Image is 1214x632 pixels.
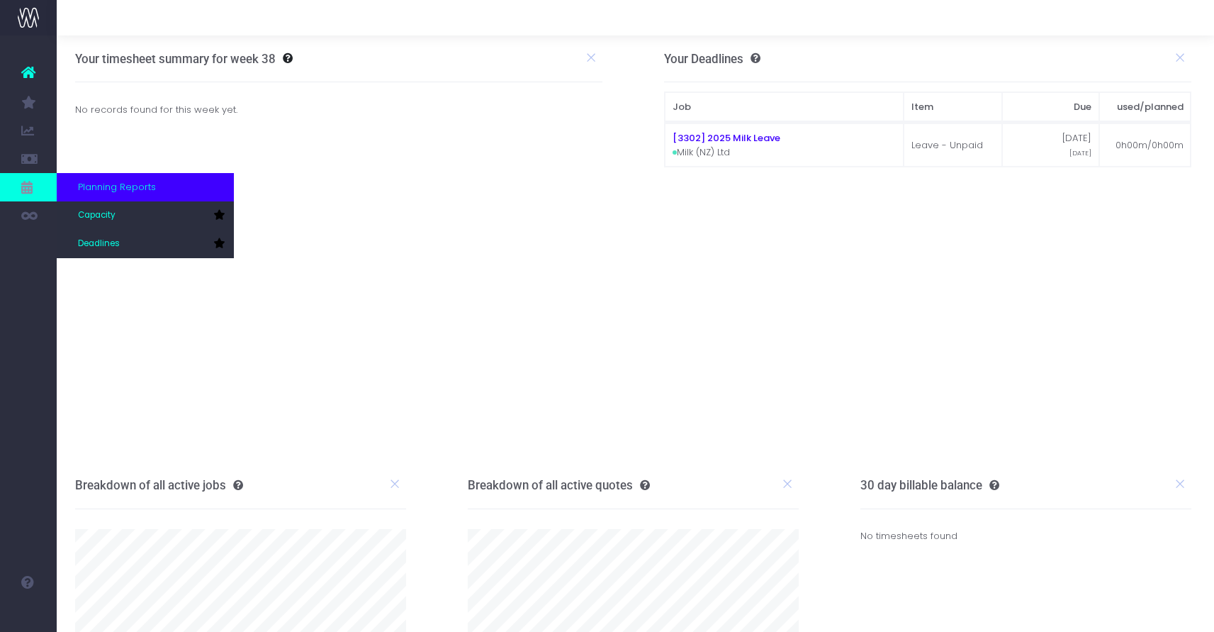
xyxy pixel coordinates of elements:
[78,180,156,194] span: Planning Reports
[1069,148,1091,158] span: [DATE]
[75,52,276,66] h3: Your timesheet summary for week 38
[1099,92,1191,122] th: used/planned: activate to sort column ascending
[665,123,904,167] td: Milk (NZ) Ltd
[75,478,243,492] h3: Breakdown of all active jobs
[665,92,904,122] th: Job: activate to sort column ascending
[468,478,650,492] h3: Breakdown of all active quotes
[1002,123,1099,167] td: [DATE]
[57,201,234,230] a: Capacity
[1002,92,1099,122] th: Due: activate to sort column ascending
[860,509,1191,564] div: No timesheets found
[904,92,1001,122] th: Item: activate to sort column ascending
[18,604,39,625] img: images/default_profile_image.png
[78,209,116,222] span: Capacity
[673,131,780,145] a: [3302] 2025 Milk Leave
[664,52,760,66] h3: Your Deadlines
[904,123,1001,167] td: Leave - Unpaid
[57,230,234,258] a: Deadlines
[64,103,613,117] div: No records found for this week yet.
[78,238,120,250] span: Deadlines
[860,478,999,492] h3: 30 day billable balance
[1115,138,1184,153] span: 0h00m/0h00m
